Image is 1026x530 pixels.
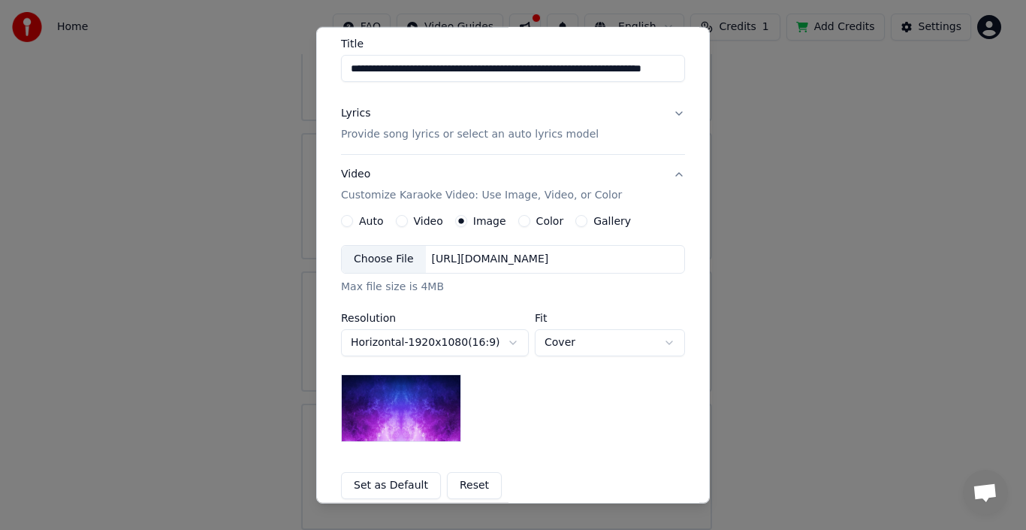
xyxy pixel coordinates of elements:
button: Set as Default [341,472,441,499]
p: Provide song lyrics or select an auto lyrics model [341,127,599,142]
label: Resolution [341,313,529,323]
label: Video [414,216,443,226]
label: Gallery [593,216,631,226]
label: Image [473,216,506,226]
button: Reset [447,472,502,499]
div: Choose File [342,246,426,273]
div: Video [341,167,622,203]
button: LyricsProvide song lyrics or select an auto lyrics model [341,94,685,154]
button: VideoCustomize Karaoke Video: Use Image, Video, or Color [341,155,685,215]
label: Auto [359,216,384,226]
p: Customize Karaoke Video: Use Image, Video, or Color [341,188,622,203]
label: Color [536,216,564,226]
div: Lyrics [341,106,370,121]
div: [URL][DOMAIN_NAME] [426,252,555,267]
div: VideoCustomize Karaoke Video: Use Image, Video, or Color [341,215,685,511]
label: Title [341,38,685,49]
div: Max file size is 4MB [341,280,685,295]
label: Fit [535,313,685,323]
